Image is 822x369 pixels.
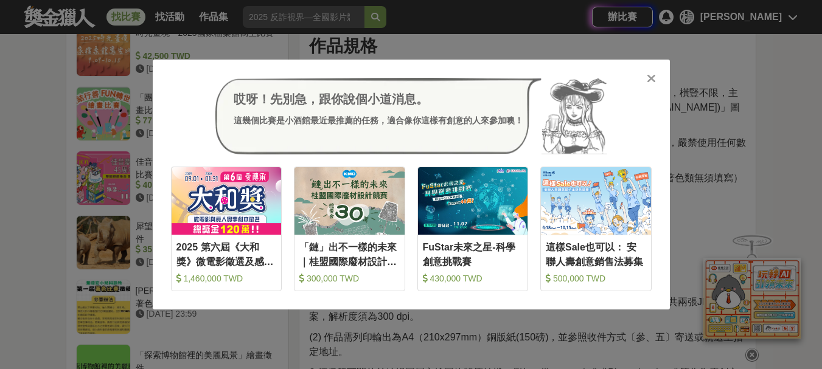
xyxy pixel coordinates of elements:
div: 500,000 TWD [546,272,646,285]
div: 這幾個比賽是小酒館最近最推薦的任務，適合像你這樣有創意的人來參加噢！ [234,114,523,127]
div: 2025 第六屆《大和獎》微電影徵選及感人實事分享 [176,240,277,267]
div: 這樣Sale也可以： 安聯人壽創意銷售法募集 [546,240,646,267]
img: Cover Image [541,167,651,235]
img: Cover Image [294,167,405,235]
div: FuStar未來之星-科學創意挑戰賽 [423,240,523,267]
a: Cover Image這樣Sale也可以： 安聯人壽創意銷售法募集 500,000 TWD [540,167,652,291]
div: 1,460,000 TWD [176,272,277,285]
div: 「鏈」出不一樣的未來｜桂盟國際廢材設計競賽 [299,240,400,267]
img: Cover Image [172,167,282,235]
div: 430,000 TWD [423,272,523,285]
div: 300,000 TWD [299,272,400,285]
a: Cover Image「鏈」出不一樣的未來｜桂盟國際廢材設計競賽 300,000 TWD [294,167,405,291]
div: 哎呀！先別急，跟你說個小道消息。 [234,90,523,108]
a: Cover Image2025 第六屆《大和獎》微電影徵選及感人實事分享 1,460,000 TWD [171,167,282,291]
img: Avatar [542,78,607,154]
img: Cover Image [418,167,528,235]
a: Cover ImageFuStar未來之星-科學創意挑戰賽 430,000 TWD [417,167,529,291]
